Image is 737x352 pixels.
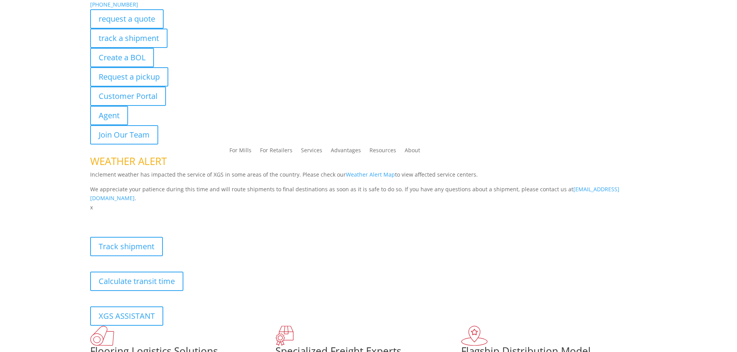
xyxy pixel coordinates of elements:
a: Resources [369,148,396,156]
a: Services [301,148,322,156]
a: Track shipment [90,237,163,256]
a: track a shipment [90,29,168,48]
p: We appreciate your patience during this time and will route shipments to final destinations as so... [90,185,647,203]
a: Weather Alert Map [346,171,395,178]
img: xgs-icon-total-supply-chain-intelligence-red [90,326,114,346]
a: Request a pickup [90,67,168,87]
span: WEATHER ALERT [90,154,167,168]
img: xgs-icon-flagship-distribution-model-red [461,326,488,346]
a: XGS ASSISTANT [90,306,163,326]
a: For Retailers [260,148,292,156]
p: x [90,203,647,212]
a: For Mills [229,148,251,156]
img: xgs-icon-focused-on-flooring-red [275,326,294,346]
a: About [405,148,420,156]
a: Join Our Team [90,125,158,145]
a: Create a BOL [90,48,154,67]
a: Calculate transit time [90,272,183,291]
a: [PHONE_NUMBER] [90,1,138,8]
a: Advantages [331,148,361,156]
a: Agent [90,106,128,125]
p: Inclement weather has impacted the service of XGS in some areas of the country. Please check our ... [90,170,647,185]
b: Visibility, transparency, and control for your entire supply chain. [90,213,263,221]
a: request a quote [90,9,164,29]
a: Customer Portal [90,87,166,106]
